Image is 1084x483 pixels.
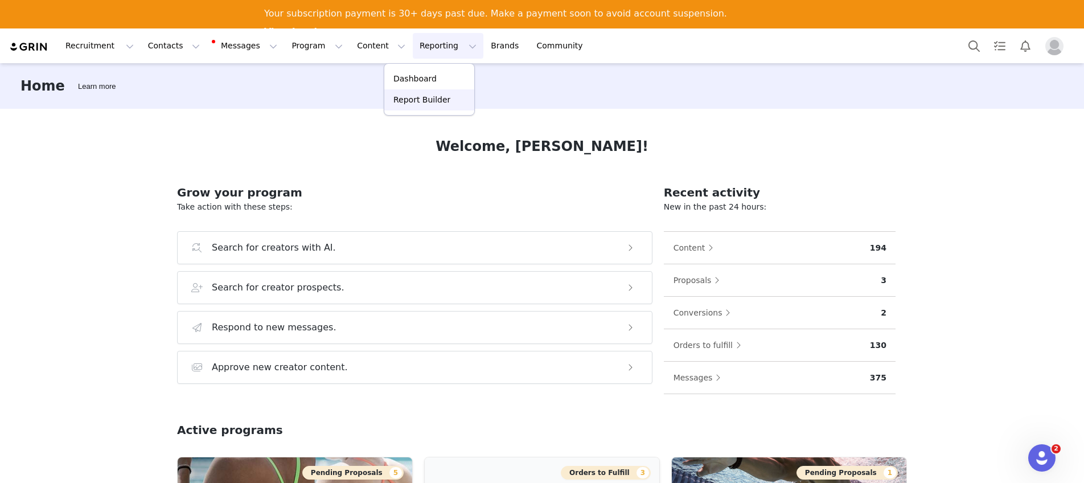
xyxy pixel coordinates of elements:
[350,33,412,59] button: Content
[673,304,737,322] button: Conversions
[1013,33,1038,59] button: Notifications
[1038,37,1075,55] button: Profile
[530,33,595,59] a: Community
[673,271,726,289] button: Proposals
[561,466,651,480] button: Orders to Fulfill3
[177,184,652,201] h2: Grow your program
[881,275,886,286] p: 3
[285,33,350,59] button: Program
[177,421,283,439] h2: Active programs
[177,271,652,304] button: Search for creator prospects.
[673,336,747,354] button: Orders to fulfill
[673,239,720,257] button: Content
[1045,37,1064,55] img: placeholder-profile.jpg
[264,8,727,19] div: Your subscription payment is 30+ days past due. Make a payment soon to avoid account suspension.
[962,33,987,59] button: Search
[436,136,648,157] h1: Welcome, [PERSON_NAME]!
[177,201,652,213] p: Take action with these steps:
[212,321,336,334] h3: Respond to new messages.
[212,241,336,255] h3: Search for creators with AI.
[207,33,284,59] button: Messages
[870,242,886,254] p: 194
[393,94,450,106] p: Report Builder
[987,33,1012,59] a: Tasks
[212,281,344,294] h3: Search for creator prospects.
[1052,444,1061,453] span: 2
[413,33,483,59] button: Reporting
[76,81,118,92] div: Tooltip anchor
[484,33,529,59] a: Brands
[664,201,896,213] p: New in the past 24 hours:
[59,33,141,59] button: Recruitment
[796,466,898,480] button: Pending Proposals1
[177,311,652,344] button: Respond to new messages.
[393,73,437,85] p: Dashboard
[141,33,207,59] button: Contacts
[870,372,886,384] p: 375
[264,26,334,39] a: View Invoices
[212,361,348,374] h3: Approve new creator content.
[302,466,404,480] button: Pending Proposals5
[881,307,886,319] p: 2
[20,76,65,96] h3: Home
[664,184,896,201] h2: Recent activity
[177,231,652,264] button: Search for creators with AI.
[177,351,652,384] button: Approve new creator content.
[870,339,886,351] p: 130
[1028,444,1056,472] iframe: Intercom live chat
[9,42,49,52] img: grin logo
[673,369,727,387] button: Messages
